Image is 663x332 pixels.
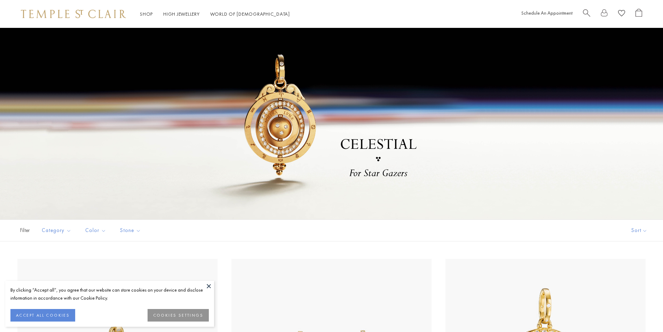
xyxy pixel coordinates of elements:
button: Stone [115,223,146,238]
a: View Wishlist [618,9,625,20]
img: Temple St. Clair [21,10,126,18]
a: Search [583,9,590,20]
a: Schedule An Appointment [521,10,573,16]
button: Category [37,223,77,238]
button: Show sort by [616,220,663,241]
button: Color [80,223,111,238]
button: COOKIES SETTINGS [148,309,209,322]
a: High JewelleryHigh Jewellery [163,11,200,17]
span: Stone [117,226,146,235]
nav: Main navigation [140,10,290,18]
span: Category [38,226,77,235]
span: Color [82,226,111,235]
a: Open Shopping Bag [636,9,642,20]
a: ShopShop [140,11,153,17]
div: By clicking “Accept all”, you agree that our website can store cookies on your device and disclos... [10,286,209,302]
a: World of [DEMOGRAPHIC_DATA]World of [DEMOGRAPHIC_DATA] [210,11,290,17]
button: ACCEPT ALL COOKIES [10,309,75,322]
iframe: Gorgias live chat messenger [628,299,656,325]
